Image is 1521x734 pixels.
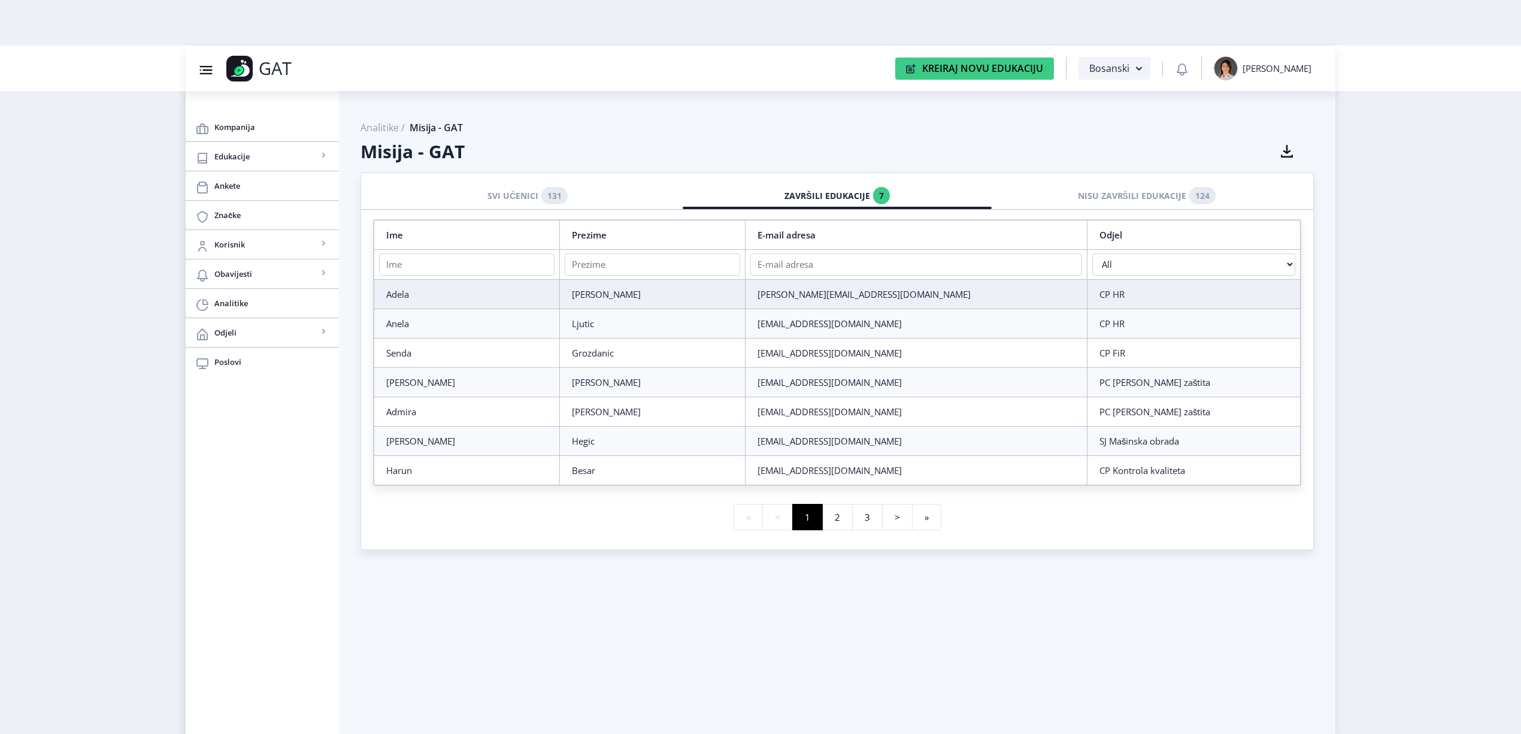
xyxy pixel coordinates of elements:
button: Bosanski [1078,57,1150,80]
a: Kompanija [186,113,339,141]
a: Obavijesti [186,259,339,288]
div: CP HR [1099,288,1288,300]
div: [PERSON_NAME] [572,376,733,388]
div: ZAVRŠILI EDUKACIJE [692,183,983,209]
nb-icon: Preuzmite kao CSV [1278,141,1296,159]
div: [PERSON_NAME] [386,435,547,447]
span: Analitike [214,296,329,310]
div: CP Kontrola kvaliteta [1099,464,1288,476]
div: SJ Mašinska obrada [1099,435,1288,447]
img: create-new-education-icon.svg [906,64,916,74]
a: Analitike [186,289,339,318]
span: Odjeli [214,325,317,340]
div: CP FiR [1099,347,1288,359]
div: Hegic [572,435,733,447]
a: Poslovi [186,348,339,376]
div: [PERSON_NAME][EMAIL_ADDRESS][DOMAIN_NAME] [758,288,1075,300]
div: SVI UČENICI [382,183,674,209]
span: Misija - GAT [360,134,465,164]
div: CP HR [1099,318,1288,330]
a: Edukacije [186,142,339,171]
input: Ime [379,253,555,276]
a: Odjel [1099,229,1122,241]
a: 7 [873,187,890,204]
span: Obavijesti [214,267,317,281]
span: Misija - GAT [410,122,463,134]
div: NISU ZAVRŠILI EDUKACIJE [1001,183,1292,209]
button: » [912,504,941,531]
button: 2 [822,504,853,531]
div: [EMAIL_ADDRESS][DOMAIN_NAME] [758,435,1075,447]
button: Kreiraj Novu Edukaciju [895,58,1054,80]
div: [PERSON_NAME] [572,288,733,300]
div: [EMAIL_ADDRESS][DOMAIN_NAME] [758,347,1075,359]
a: 124 [1189,187,1216,204]
a: Korisnik [186,230,339,259]
button: 3 [852,504,883,531]
div: PC [PERSON_NAME] zaštita [1099,376,1288,388]
div: Ljutic [572,318,733,330]
div: [PERSON_NAME] [572,406,733,418]
div: PC [PERSON_NAME] zaštita [1099,406,1288,418]
span: Kompanija [214,120,329,134]
div: [EMAIL_ADDRESS][DOMAIN_NAME] [758,376,1075,388]
div: [EMAIL_ADDRESS][DOMAIN_NAME] [758,406,1075,418]
a: Značke [186,201,339,229]
div: Admira [386,406,547,418]
div: Harun [386,464,547,476]
input: E-mail adresa [750,253,1082,276]
a: Odjeli [186,318,339,347]
span: Poslovi [214,355,329,369]
div: Anela [386,318,547,330]
span: Ankete [214,179,329,193]
input: Prezime [565,253,740,276]
span: Edukacije [214,149,317,164]
span: Korisnik [214,237,317,252]
div: Besar [572,464,733,476]
a: Prezime [572,229,607,241]
a: Ankete [186,171,339,200]
div: [PERSON_NAME] [386,376,547,388]
div: [PERSON_NAME] [1243,62,1311,74]
p: GAT [259,62,292,74]
span: Analitike / [360,122,405,134]
a: Ime [386,229,403,241]
div: [EMAIL_ADDRESS][DOMAIN_NAME] [758,318,1075,330]
button: > [882,504,913,531]
div: Adela [386,288,547,300]
a: 131 [541,187,568,204]
a: GAT [226,56,368,81]
a: E-mail adresa [758,229,816,241]
div: [EMAIL_ADDRESS][DOMAIN_NAME] [758,464,1075,476]
div: Grozdanic [572,347,733,359]
span: Značke [214,208,329,222]
button: 1 [792,504,823,531]
div: Senda [386,347,547,359]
